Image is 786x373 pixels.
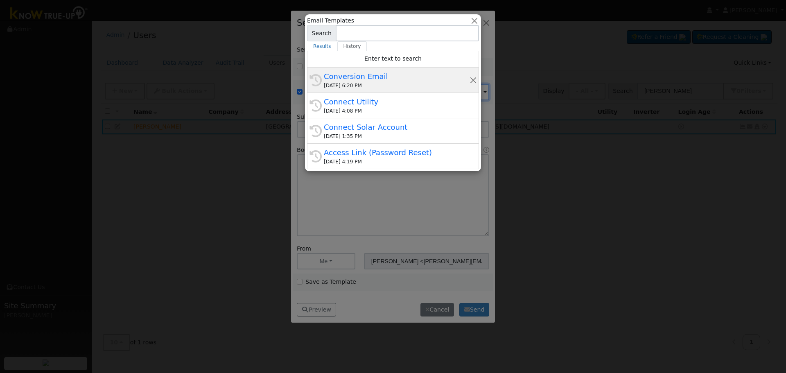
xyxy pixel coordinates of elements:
a: History [337,41,367,51]
div: [DATE] 6:20 PM [324,82,470,89]
a: Results [307,41,337,51]
div: [DATE] 1:35 PM [324,133,470,140]
div: Connect Utility [324,96,470,107]
span: Search [307,25,336,41]
i: History [309,99,322,112]
i: History [309,150,322,163]
span: Enter text to search [364,55,422,62]
button: Remove this history [470,76,477,84]
div: Connect Solar Account [324,122,470,133]
div: [DATE] 4:19 PM [324,158,470,165]
i: History [309,74,322,86]
div: Access Link (Password Reset) [324,147,470,158]
span: Email Templates [307,16,354,25]
div: Conversion Email [324,71,470,82]
i: History [309,125,322,137]
div: [DATE] 4:08 PM [324,107,470,115]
